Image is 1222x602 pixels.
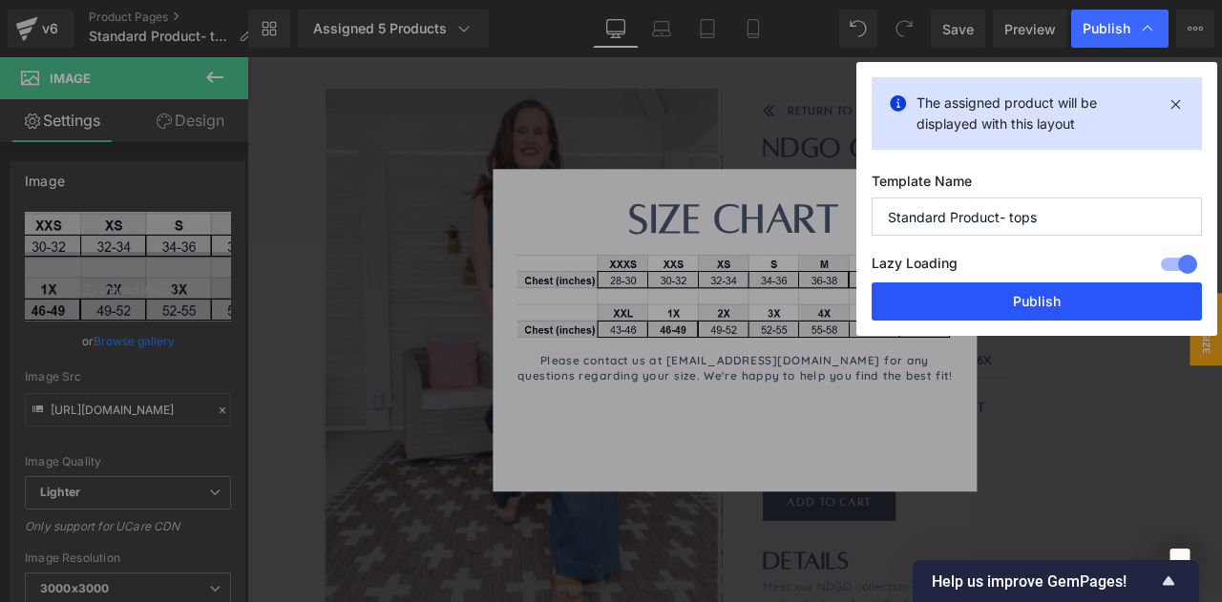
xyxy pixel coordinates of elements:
button: Publish [872,282,1202,321]
button: Show survey - Help us improve GemPages! [932,570,1180,592]
h1: Please contact us at [EMAIL_ADDRESS][DOMAIN_NAME] for any questions regarding your size. We're ha... [320,352,835,384]
span: Tops Size Chart [1079,280,1155,365]
label: Lazy Loading [872,251,958,282]
p: The assigned product will be displayed with this layout [916,93,1157,135]
span: Help us improve GemPages! [932,572,1157,591]
div: Open Intercom Messenger [1157,537,1203,583]
span: Publish [1083,20,1130,37]
label: Template Name [872,173,1202,197]
h1: SIZE CHART [320,161,835,224]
